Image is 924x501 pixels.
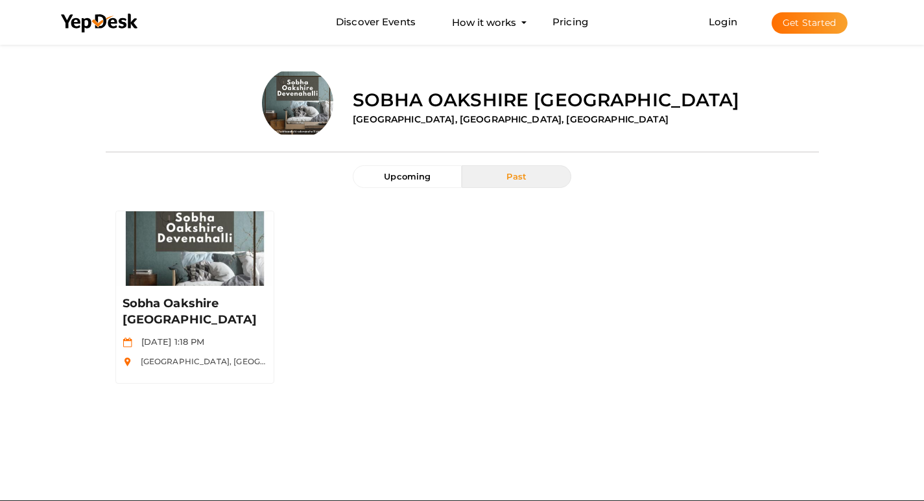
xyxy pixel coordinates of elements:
a: Discover Events [336,10,416,34]
img: K7IMJBGA_normal.jpeg [262,67,333,139]
button: Upcoming [353,165,462,188]
img: calendar.svg [123,338,132,347]
a: Login [709,16,737,28]
p: Sobha Oakshire [GEOGRAPHIC_DATA] [123,296,267,328]
label: Sobha Oakshire [GEOGRAPHIC_DATA] [353,87,739,113]
span: Upcoming [384,171,431,181]
button: Get Started [772,12,847,34]
button: Past [462,165,571,188]
span: [GEOGRAPHIC_DATA], [GEOGRAPHIC_DATA], [GEOGRAPHIC_DATA], [GEOGRAPHIC_DATA] [134,356,509,366]
button: How it works [448,10,520,34]
label: [GEOGRAPHIC_DATA], [GEOGRAPHIC_DATA], [GEOGRAPHIC_DATA] [353,113,669,126]
span: Past [506,171,527,181]
a: Pricing [552,10,588,34]
img: NEUBLCYV_small.jpeg [116,211,274,286]
img: location.svg [123,357,132,367]
span: [DATE] 1:18 PM [135,336,205,347]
